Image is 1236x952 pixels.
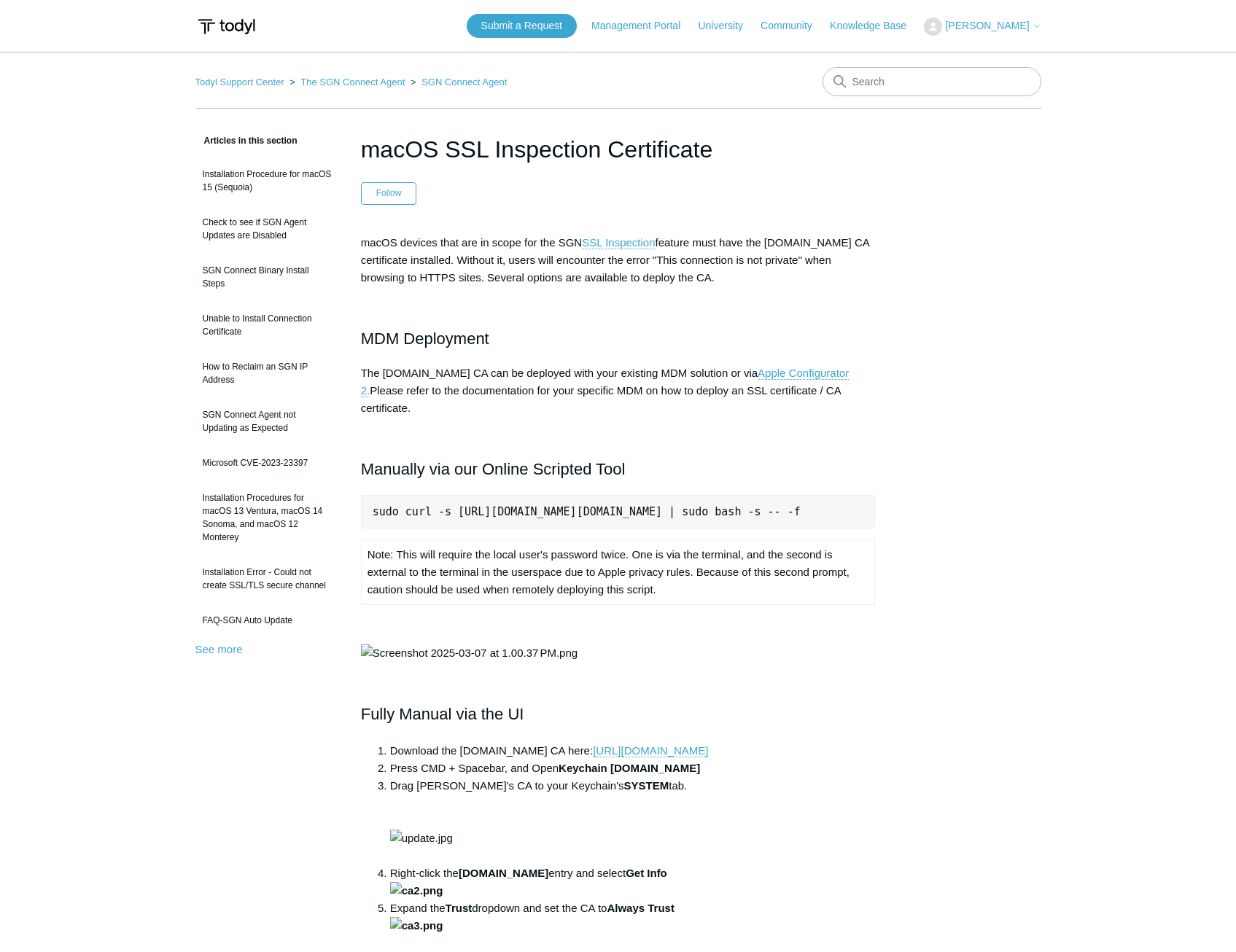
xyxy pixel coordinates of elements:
[698,18,757,34] a: University
[390,742,876,760] li: Download the [DOMAIN_NAME] CA here:
[361,367,849,397] a: Apple Configurator 2.
[195,257,339,297] a: SGN Connect Binary Install Steps
[421,77,507,87] a: SGN Connect Agent
[361,234,876,286] p: macOS devices that are in scope for the SGN feature must have the [DOMAIN_NAME] CA certificate in...
[195,13,257,40] img: Todyl Support Center Help Center home page
[195,208,339,249] a: Check to see if SGN Agent Updates are Disabled
[467,14,577,38] a: Submit a Request
[361,456,876,482] h2: Manually via our Online Scripted Tool
[361,540,875,605] td: Note: This will require the local user's password twice. One is via the terminal, and the second ...
[761,18,827,34] a: Community
[408,77,507,87] li: SGN Connect Agent
[945,20,1029,31] span: [PERSON_NAME]
[195,136,298,146] span: Articles in this section
[390,867,667,897] strong: Get Info
[559,762,700,774] strong: Keychain [DOMAIN_NAME]
[582,236,655,249] a: SSL Inspection
[361,364,876,417] p: The [DOMAIN_NAME] CA can be deployed with your existing MDM solution or via Please refer to the d...
[195,449,339,477] a: Microsoft CVE-2023-23397
[390,917,443,935] img: ca3.png
[591,18,695,34] a: Management Portal
[195,305,339,346] a: Unable to Install Connection Certificate
[390,777,876,865] li: Drag [PERSON_NAME]'s CA to your Keychain's tab.
[195,77,287,87] li: Todyl Support Center
[390,902,675,932] strong: Always Trust
[195,353,339,394] a: How to Reclaim an SGN IP Address
[361,326,876,351] h2: MDM Deployment
[195,77,284,87] a: Todyl Support Center
[361,644,578,662] img: Screenshot 2025-03-07 at 1.00.37 PM.png
[830,18,921,34] a: Knowledge Base
[195,558,339,599] a: Installation Error - Could not create SSL/TLS secure channel
[361,182,417,204] button: Follow Article
[459,867,548,879] strong: [DOMAIN_NAME]
[446,902,473,914] strong: Trust
[823,67,1041,96] input: Search
[390,865,876,900] li: Right-click the entry and select
[624,779,669,792] strong: SYSTEM
[300,77,405,87] a: The SGN Connect Agent
[390,760,876,777] li: Press CMD + Spacebar, and Open
[361,132,876,167] h1: macOS SSL Inspection Certificate
[361,495,876,528] pre: sudo curl -s [URL][DOMAIN_NAME][DOMAIN_NAME] | sudo bash -s -- -f
[195,160,339,201] a: Installation Procedure for macOS 15 (Sequoia)
[390,830,453,847] img: update.jpg
[195,606,339,634] a: FAQ-SGN Auto Update
[195,484,339,551] a: Installation Procedures for macOS 13 Ventura, macOS 14 Sonoma, and macOS 12 Monterey
[195,401,339,442] a: SGN Connect Agent not Updating as Expected
[924,17,1041,36] button: [PERSON_NAME]
[593,744,708,757] a: [URL][DOMAIN_NAME]
[390,882,443,900] img: ca2.png
[361,701,876,727] h2: Fully Manual via the UI
[195,643,243,655] a: See more
[287,77,408,87] li: The SGN Connect Agent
